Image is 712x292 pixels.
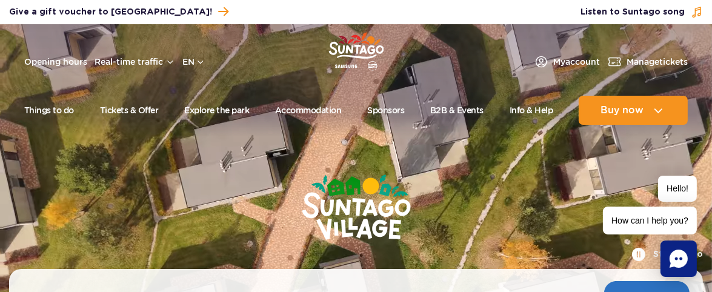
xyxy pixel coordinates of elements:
[581,6,703,18] button: Listen to Suntago song
[510,96,553,125] a: Info & Help
[627,56,688,68] span: Manage tickets
[553,56,600,68] span: My account
[9,6,212,18] span: Give a gift voucher to [GEOGRAPHIC_DATA]!
[660,241,697,277] div: Chat
[367,96,404,125] a: Sponsors
[253,127,459,290] img: Suntago Village
[9,4,228,20] a: Give a gift voucher to [GEOGRAPHIC_DATA]!
[100,96,159,125] a: Tickets & Offer
[631,247,703,262] button: Stop video
[579,96,688,125] button: Buy now
[658,176,697,202] span: Hello!
[581,6,685,18] span: Listen to Suntago song
[328,30,384,69] a: Park of Poland
[95,57,175,67] button: Real-time traffic
[534,55,600,69] a: Myaccount
[24,96,74,125] a: Things to do
[275,96,342,125] a: Accommodation
[603,207,697,234] span: How can I help you?
[601,105,644,116] span: Buy now
[24,56,87,68] a: Opening hours
[182,56,205,68] button: en
[607,55,688,69] a: Managetickets
[184,96,249,125] a: Explore the park
[430,96,484,125] a: B2B & Events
